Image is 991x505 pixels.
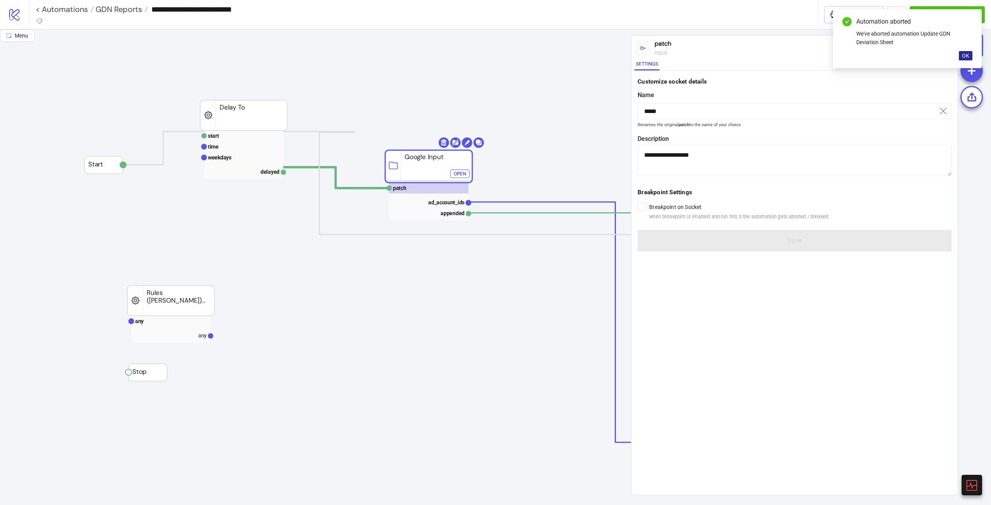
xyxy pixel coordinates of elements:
[679,122,689,127] b: patch
[638,123,952,127] small: Renames the original to the name of your choice
[824,6,884,23] button: To Widgets
[655,48,859,57] div: input
[655,39,859,48] div: patch
[856,17,972,26] div: Automation aborted
[649,213,828,221] span: when breakpoint is enabled and run hits it the automation gets aborted / breaked
[454,169,466,178] div: Open
[649,203,828,221] label: Breakpoint on Socket
[15,33,28,39] span: Menu
[36,5,94,13] a: < Automations
[842,17,852,26] span: check-circle
[638,77,952,86] div: Customize socket details
[94,4,142,14] span: GDN Reports
[887,6,907,23] button: ...
[962,53,969,59] span: OK
[208,144,219,150] text: time
[910,6,985,23] button: Run Automation
[450,169,470,178] button: Open
[634,60,660,70] button: Settings
[208,133,219,139] text: start
[428,199,465,205] text: ad_account_ids
[208,154,231,161] text: weekdays
[198,332,207,339] text: any
[856,29,972,46] div: We've aborted automation Update GDN Deviation Sheet
[959,51,972,60] button: OK
[135,318,144,324] text: any
[638,90,952,100] label: Name
[393,185,406,191] text: patch
[638,134,952,144] label: Description
[638,188,952,197] div: Breakpoint Settings
[6,33,12,38] span: radius-bottomright
[94,5,148,13] a: GDN Reports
